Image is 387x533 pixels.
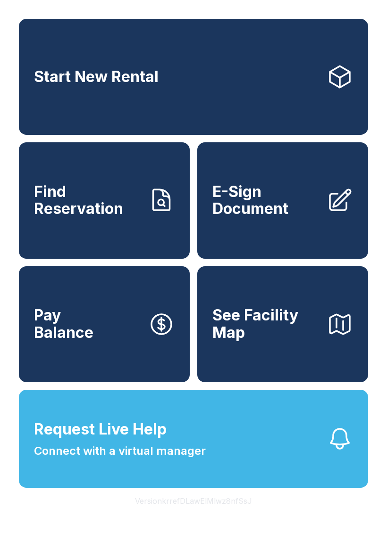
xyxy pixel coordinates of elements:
span: E-Sign Document [212,183,319,218]
a: E-Sign Document [197,142,368,258]
a: Start New Rental [19,19,368,135]
span: Request Live Help [34,418,167,441]
button: See Facility Map [197,266,368,382]
span: Connect with a virtual manager [34,443,206,459]
button: VersionkrrefDLawElMlwz8nfSsJ [127,488,260,514]
a: Find Reservation [19,142,190,258]
span: Pay Balance [34,307,93,341]
span: Find Reservation [34,183,141,218]
button: Request Live HelpConnect with a virtual manager [19,390,368,488]
span: See Facility Map [212,307,319,341]
span: Start New Rental [34,68,159,86]
button: PayBalance [19,266,190,382]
